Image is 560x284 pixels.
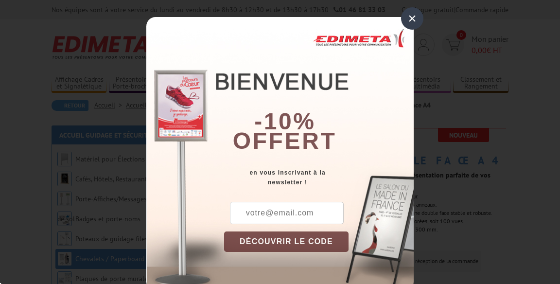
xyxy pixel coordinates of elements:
[233,128,337,154] font: offert
[224,231,349,252] button: DÉCOUVRIR LE CODE
[401,7,423,30] div: ×
[230,202,344,224] input: votre@email.com
[224,168,414,187] div: en vous inscrivant à la newsletter !
[254,108,315,134] b: -10%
